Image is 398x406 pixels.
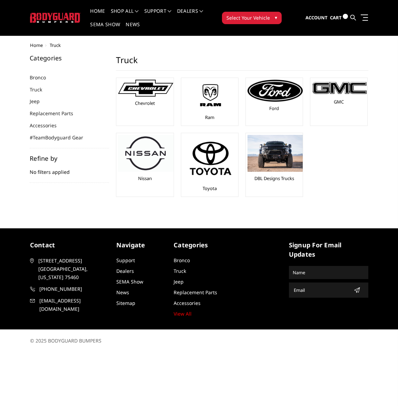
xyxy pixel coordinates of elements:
a: Jeep [30,98,48,105]
a: Account [305,9,328,27]
a: Replacement Parts [174,289,217,296]
h5: signup for email updates [289,240,368,259]
button: Select Your Vehicle [222,12,282,24]
input: Name [290,267,367,278]
span: Cart [330,14,342,21]
img: BODYGUARD BUMPERS [30,13,81,23]
a: Support [116,257,135,264]
a: Toyota [203,185,217,191]
a: Bronco [174,257,190,264]
h5: contact [30,240,109,250]
a: DBL Designs Trucks [254,175,294,181]
span: Truck [50,42,61,48]
a: Dealers [116,268,134,274]
a: GMC [334,99,344,105]
input: Email [291,285,351,296]
a: Truck [30,86,51,93]
a: Ford [269,105,279,111]
span: Select Your Vehicle [226,14,270,21]
span: [EMAIL_ADDRESS][DOMAIN_NAME] [39,297,109,313]
a: Jeep [174,278,184,285]
a: Sitemap [116,300,135,306]
a: Bronco [30,74,55,81]
a: shop all [111,9,139,22]
a: Ram [205,114,214,120]
span: Account [305,14,328,21]
div: No filters applied [30,155,109,183]
a: View All [174,310,192,317]
a: SEMA Show [116,278,143,285]
a: Home [90,9,105,22]
h1: Truck [116,55,368,71]
a: Nissan [138,175,152,181]
a: Cart [330,8,348,27]
a: News [116,289,129,296]
a: News [126,22,140,36]
a: Chevrolet [135,100,155,106]
a: [EMAIL_ADDRESS][DOMAIN_NAME] [30,297,109,313]
span: © 2025 BODYGUARD BUMPERS [30,337,101,344]
a: Accessories [30,122,65,129]
span: [PHONE_NUMBER] [39,285,109,293]
h5: Categories [30,55,109,61]
span: [STREET_ADDRESS] [GEOGRAPHIC_DATA], [US_STATE] 75460 [38,257,108,281]
a: Support [144,9,172,22]
a: #TeamBodyguard Gear [30,134,92,141]
h5: Navigate [116,240,167,250]
span: ▾ [275,14,277,21]
h5: Refine by [30,155,109,161]
a: Replacement Parts [30,110,82,117]
a: SEMA Show [90,22,120,36]
a: Dealers [177,9,203,22]
a: Accessories [174,300,201,306]
a: [PHONE_NUMBER] [30,285,109,293]
a: Truck [174,268,186,274]
h5: Categories [174,240,224,250]
a: Home [30,42,43,48]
